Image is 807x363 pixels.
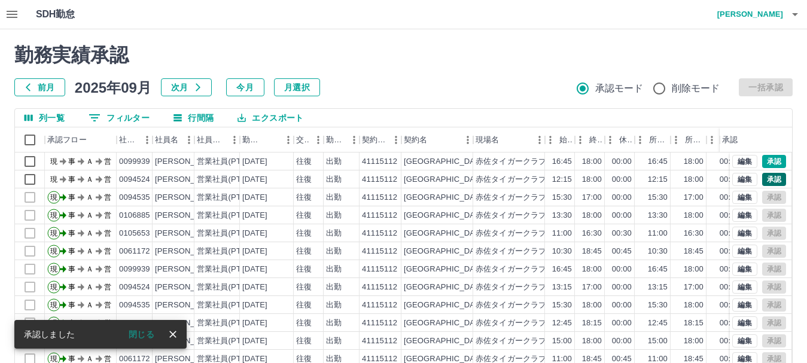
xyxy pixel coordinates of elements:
[119,318,150,329] div: 0094519
[86,265,93,273] text: Ａ
[138,131,156,149] button: メニュー
[104,355,111,363] text: 営
[242,192,267,203] div: [DATE]
[732,245,757,258] button: 編集
[720,210,739,221] div: 00:00
[720,127,782,152] div: 承認
[362,318,397,329] div: 41115112
[242,300,267,311] div: [DATE]
[552,228,572,239] div: 11:00
[649,127,668,152] div: 所定開始
[732,263,757,276] button: 編集
[612,300,632,311] div: 00:00
[296,300,312,311] div: 往復
[476,210,546,221] div: 赤佐タイガークラブ
[552,318,572,329] div: 12:45
[242,210,267,221] div: [DATE]
[612,228,632,239] div: 00:30
[242,264,267,275] div: [DATE]
[242,282,267,293] div: [DATE]
[582,192,602,203] div: 17:00
[104,319,111,327] text: 営
[197,192,260,203] div: 営業社員(PT契約)
[648,228,668,239] div: 11:00
[194,127,240,152] div: 社員区分
[50,211,57,219] text: 現
[104,211,111,219] text: 営
[362,300,397,311] div: 41115112
[404,156,486,167] div: [GEOGRAPHIC_DATA]
[552,335,572,347] div: 15:00
[155,156,220,167] div: [PERSON_NAME]
[648,156,668,167] div: 16:45
[296,246,312,257] div: 往復
[552,210,572,221] div: 13:30
[404,246,486,257] div: [GEOGRAPHIC_DATA]
[119,174,150,185] div: 0094524
[274,78,320,96] button: 月選択
[155,282,220,293] div: [PERSON_NAME]
[720,192,739,203] div: 00:00
[155,300,220,311] div: [PERSON_NAME]
[476,282,546,293] div: 赤佐タイガークラブ
[404,228,486,239] div: [GEOGRAPHIC_DATA]
[476,264,546,275] div: 赤佐タイガークラブ
[582,156,602,167] div: 18:00
[155,127,178,152] div: 社員名
[362,264,397,275] div: 41115112
[582,264,602,275] div: 18:00
[476,127,499,152] div: 現場名
[552,300,572,311] div: 15:30
[197,228,260,239] div: 営業社員(PT契約)
[648,174,668,185] div: 12:15
[226,78,264,96] button: 今月
[197,156,260,167] div: 営業社員(PT契約)
[732,334,757,347] button: 編集
[197,210,260,221] div: 営業社員(PT契約)
[296,127,309,152] div: 交通費
[68,355,75,363] text: 事
[387,131,405,149] button: メニュー
[362,210,397,221] div: 41115112
[612,156,632,167] div: 00:00
[552,264,572,275] div: 16:45
[86,247,93,255] text: Ａ
[720,156,739,167] div: 00:00
[362,335,397,347] div: 41115112
[119,192,150,203] div: 0094535
[552,174,572,185] div: 12:15
[119,325,164,343] button: 閉じる
[362,174,397,185] div: 41115112
[362,246,397,257] div: 41115112
[684,335,704,347] div: 18:00
[50,319,57,327] text: 現
[86,157,93,166] text: Ａ
[242,174,267,185] div: [DATE]
[75,78,151,96] h5: 2025年09月
[47,127,87,152] div: 承認フロー
[86,319,93,327] text: Ａ
[326,174,342,185] div: 出勤
[732,227,757,240] button: 編集
[720,282,739,293] div: 00:00
[50,355,57,363] text: 現
[50,157,57,166] text: 現
[720,246,739,257] div: 00:45
[326,318,342,329] div: 出勤
[345,131,363,149] button: メニュー
[684,210,704,221] div: 18:00
[155,192,220,203] div: [PERSON_NAME]
[197,300,260,311] div: 営業社員(PT契約)
[605,127,635,152] div: 休憩
[24,324,75,345] div: 承認しました
[404,192,486,203] div: [GEOGRAPHIC_DATA]
[86,301,93,309] text: Ａ
[575,127,605,152] div: 終業
[228,109,313,127] button: エクスポート
[296,156,312,167] div: 往復
[326,335,342,347] div: 出勤
[552,156,572,167] div: 16:45
[197,264,260,275] div: 営業社員(PT契約)
[296,318,312,329] div: 往復
[732,316,757,330] button: 編集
